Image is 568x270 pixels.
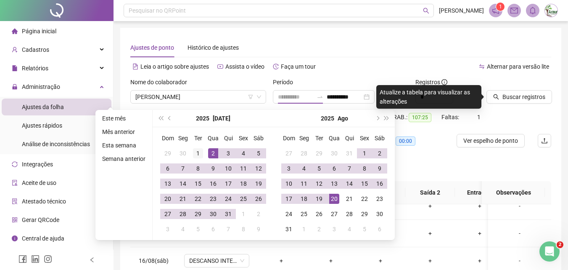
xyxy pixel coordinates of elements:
[206,161,221,176] td: 2025-07-09
[223,209,233,219] div: 31
[221,131,236,146] th: Qui
[362,256,399,265] div: +
[329,179,339,189] div: 13
[221,222,236,237] td: 2025-08-07
[251,131,266,146] th: Sáb
[545,4,557,17] img: 48028
[281,222,296,237] td: 2025-08-31
[359,148,370,158] div: 1
[12,180,18,186] span: audit
[12,47,18,53] span: user-add
[221,206,236,222] td: 2025-07-31
[178,209,188,219] div: 28
[284,194,294,204] div: 17
[22,198,66,205] span: Atestado técnico
[254,148,264,158] div: 5
[190,131,206,146] th: Ter
[557,241,563,248] span: 2
[342,161,357,176] td: 2025-08-07
[317,94,323,100] span: to
[12,235,18,241] span: info-circle
[312,222,327,237] td: 2025-09-02
[357,206,372,222] td: 2025-08-29
[375,163,385,174] div: 9
[344,224,354,234] div: 4
[327,161,342,176] td: 2025-08-06
[254,163,264,174] div: 12
[221,176,236,191] td: 2025-07-17
[251,161,266,176] td: 2025-07-12
[314,194,324,204] div: 19
[487,63,549,70] span: Alternar para versão lite
[99,154,149,164] li: Semana anterior
[251,146,266,161] td: 2025-07-05
[12,198,18,204] span: solution
[89,257,95,263] span: left
[163,209,173,219] div: 27
[281,146,296,161] td: 2025-07-27
[190,176,206,191] td: 2025-07-15
[99,113,149,123] li: Este mês
[327,222,342,237] td: 2025-09-03
[238,194,248,204] div: 25
[160,206,175,222] td: 2025-07-27
[495,229,544,238] div: -
[175,206,190,222] td: 2025-07-28
[375,224,385,234] div: 6
[299,148,309,158] div: 28
[299,163,309,174] div: 4
[193,194,203,204] div: 22
[251,206,266,222] td: 2025-08-02
[499,4,502,10] span: 1
[314,209,324,219] div: 26
[359,194,370,204] div: 22
[22,235,64,242] span: Central de ajuda
[163,148,173,158] div: 29
[208,224,218,234] div: 6
[206,222,221,237] td: 2025-08-06
[193,163,203,174] div: 8
[314,148,324,158] div: 29
[405,181,455,204] th: Saída 2
[130,78,193,87] label: Nome do colaborador
[31,255,40,263] span: linkedin
[223,194,233,204] div: 24
[314,179,324,189] div: 12
[175,161,190,176] td: 2025-07-07
[238,224,248,234] div: 8
[372,191,387,206] td: 2025-08-23
[238,209,248,219] div: 1
[342,206,357,222] td: 2025-08-28
[539,241,560,262] iframe: Intercom live chat
[296,206,312,222] td: 2025-08-25
[327,146,342,161] td: 2025-07-30
[495,201,544,211] div: -
[22,141,90,147] span: Análise de inconsistências
[236,191,251,206] td: 2025-07-25
[22,83,60,90] span: Administração
[22,104,64,110] span: Ajustes da folha
[254,179,264,189] div: 19
[281,176,296,191] td: 2025-08-10
[223,224,233,234] div: 7
[296,176,312,191] td: 2025-08-11
[188,44,239,51] span: Histórico de ajustes
[193,148,203,158] div: 1
[22,217,59,223] span: Gerar QRCode
[415,78,447,87] span: Registros
[221,161,236,176] td: 2025-07-10
[139,257,169,264] span: 16/08(sáb)
[22,179,56,186] span: Aceite de uso
[372,222,387,237] td: 2025-09-06
[510,7,518,14] span: mail
[375,179,385,189] div: 16
[321,110,334,127] button: year panel
[359,179,370,189] div: 15
[254,224,264,234] div: 9
[299,224,309,234] div: 1
[236,206,251,222] td: 2025-08-01
[296,222,312,237] td: 2025-09-01
[312,146,327,161] td: 2025-07-29
[221,191,236,206] td: 2025-07-24
[359,163,370,174] div: 8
